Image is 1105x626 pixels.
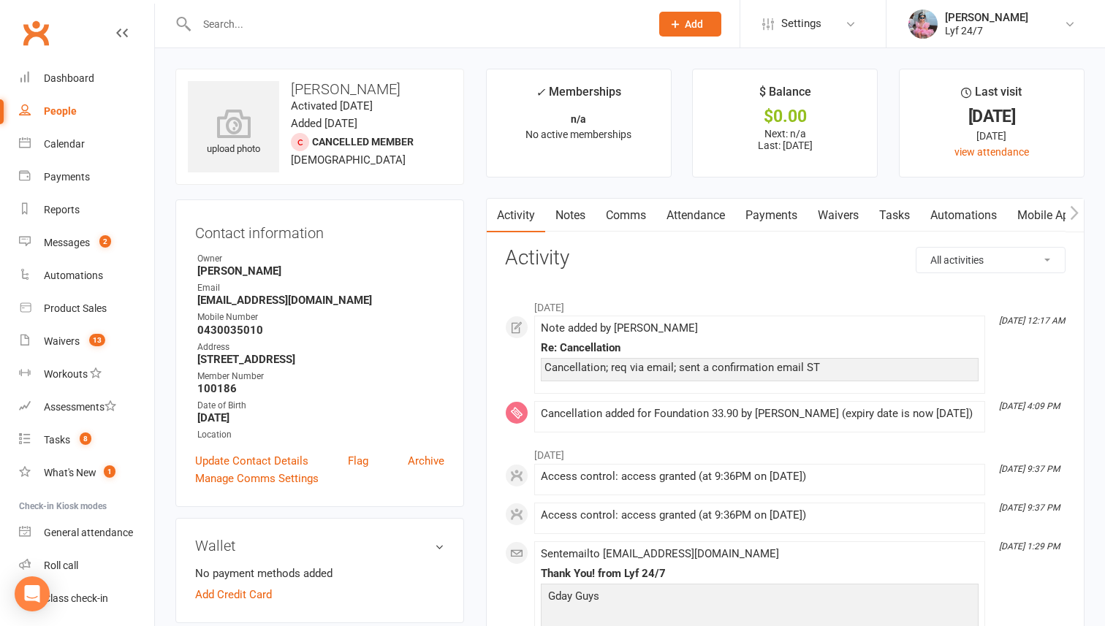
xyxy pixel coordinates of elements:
div: [PERSON_NAME] [945,11,1028,24]
a: Update Contact Details [195,452,308,470]
a: Flag [348,452,368,470]
a: Messages 2 [19,226,154,259]
p: Gday Guys [544,587,975,608]
input: Search... [192,14,640,34]
span: 2 [99,235,111,248]
time: Activated [DATE] [291,99,373,112]
div: Cancellation; req via email; sent a confirmation email ST [544,362,975,374]
span: Settings [781,7,821,40]
div: Cancellation added for Foundation 33.90 by [PERSON_NAME] (expiry date is now [DATE]) [541,408,979,420]
img: thumb_image1747747990.png [908,9,938,39]
div: Member Number [197,370,444,383]
div: Access control: access granted (at 9:36PM on [DATE]) [541,470,979,483]
li: No payment methods added [195,565,444,582]
span: Add [685,18,703,30]
time: Added [DATE] [291,117,357,130]
div: Last visit [961,83,1022,109]
a: Add Credit Card [195,586,272,603]
div: What's New [44,467,96,478]
span: 13 [89,334,105,346]
i: [DATE] 12:17 AM [999,316,1065,326]
strong: 0430035010 [197,324,444,337]
a: Reports [19,194,154,226]
strong: [EMAIL_ADDRESS][DOMAIN_NAME] [197,294,444,307]
h3: Activity [505,247,1066,270]
div: upload photo [188,109,279,157]
div: Date of Birth [197,399,444,413]
div: Mobile Number [197,310,444,324]
a: Assessments [19,391,154,424]
i: [DATE] 4:09 PM [999,401,1060,411]
div: [DATE] [913,109,1071,124]
div: $ Balance [759,83,811,109]
a: Payments [735,199,808,232]
a: Payments [19,161,154,194]
a: Dashboard [19,62,154,95]
a: Class kiosk mode [19,582,154,615]
div: Memberships [536,83,621,110]
li: [DATE] [505,292,1066,316]
a: Automations [19,259,154,292]
div: Product Sales [44,302,107,314]
i: ✓ [536,85,545,99]
a: Automations [920,199,1007,232]
div: People [44,105,77,117]
a: General attendance kiosk mode [19,516,154,549]
button: Add [659,12,721,37]
div: Payments [44,171,90,183]
div: Location [197,428,444,442]
a: Archive [408,452,444,470]
a: Attendance [656,199,735,232]
span: 1 [104,465,115,478]
a: Comms [596,199,656,232]
span: No active memberships [525,129,631,140]
h3: Contact information [195,219,444,241]
div: Lyf 24/7 [945,24,1028,37]
div: $0.00 [706,109,864,124]
a: Waivers 13 [19,325,154,358]
a: Manage Comms Settings [195,470,319,487]
a: Product Sales [19,292,154,325]
a: view attendance [954,146,1029,158]
a: Tasks [869,199,920,232]
a: Notes [545,199,596,232]
div: Roll call [44,560,78,571]
p: Next: n/a Last: [DATE] [706,128,864,151]
a: Calendar [19,128,154,161]
div: Access control: access granted (at 9:36PM on [DATE]) [541,509,979,522]
div: Calendar [44,138,85,150]
a: Activity [487,199,545,232]
div: Dashboard [44,72,94,84]
a: Roll call [19,549,154,582]
div: [DATE] [913,128,1071,144]
strong: 100186 [197,382,444,395]
span: [DEMOGRAPHIC_DATA] [291,153,406,167]
a: Waivers [808,199,869,232]
h3: [PERSON_NAME] [188,81,452,97]
div: Reports [44,204,80,215]
i: [DATE] 9:37 PM [999,464,1060,474]
span: Cancelled member [312,136,414,148]
div: Messages [44,237,90,248]
div: Open Intercom Messenger [15,576,50,611]
a: People [19,95,154,128]
div: Re: Cancellation [541,342,979,354]
div: Class check-in [44,592,108,604]
div: Waivers [44,335,80,347]
div: Assessments [44,401,116,413]
i: [DATE] 9:37 PM [999,503,1060,513]
div: Note added by [PERSON_NAME] [541,322,979,335]
span: Sent email to [EMAIL_ADDRESS][DOMAIN_NAME] [541,547,779,560]
li: [DATE] [505,440,1066,463]
a: Workouts [19,358,154,391]
strong: [DATE] [197,411,444,424]
i: [DATE] 1:29 PM [999,541,1060,551]
strong: [PERSON_NAME] [197,264,444,278]
div: Email [197,281,444,295]
div: Automations [44,270,103,281]
div: Owner [197,252,444,266]
a: Tasks 8 [19,424,154,457]
a: Mobile App [1007,199,1086,232]
span: 8 [80,432,91,445]
a: What's New1 [19,457,154,489]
